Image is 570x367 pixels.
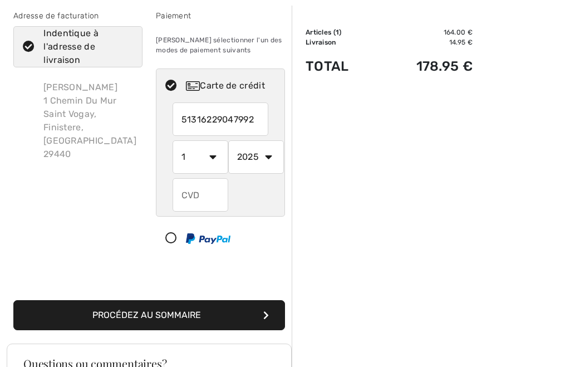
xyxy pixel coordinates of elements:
div: Indentique à l'adresse de livraison [43,27,126,67]
td: 14.95 € [378,37,473,47]
td: 164.00 € [378,27,473,37]
div: Carte de crédit [186,79,277,92]
span: 1 [336,28,339,36]
td: Total [306,47,378,85]
input: CVD [173,178,228,212]
div: Paiement [156,10,285,22]
td: Livraison [306,37,378,47]
td: Articles ( ) [306,27,378,37]
div: Adresse de facturation [13,10,142,22]
button: Procédez au sommaire [13,300,285,330]
img: PayPal [186,233,230,244]
div: [PERSON_NAME] sélectionner l'un des modes de paiement suivants [156,26,285,64]
img: Carte de crédit [186,81,200,91]
input: Numéro de la carte [173,102,269,136]
div: [PERSON_NAME] 1 Chemin Du Mur Saint Vogay, Finistere, [GEOGRAPHIC_DATA] 29440 [35,72,145,170]
td: 178.95 € [378,47,473,85]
